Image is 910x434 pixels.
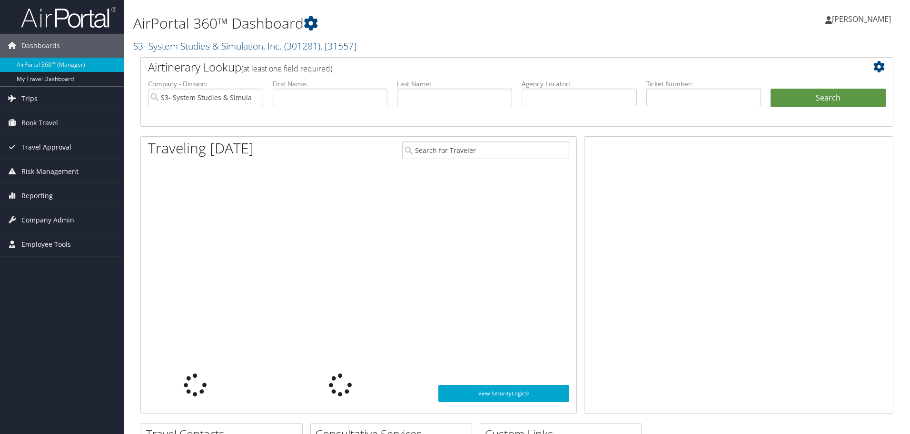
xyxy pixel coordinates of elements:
span: [PERSON_NAME] [832,14,891,24]
span: Travel Approval [21,135,71,159]
span: Trips [21,87,38,111]
span: Reporting [21,184,53,208]
h1: Traveling [DATE] [148,138,254,158]
label: First Name: [273,79,388,89]
h2: Airtinerary Lookup [148,59,823,75]
label: Last Name: [397,79,512,89]
h1: AirPortal 360™ Dashboard [133,13,645,33]
span: Book Travel [21,111,58,135]
span: Employee Tools [21,232,71,256]
label: Agency Locator: [522,79,637,89]
a: S3- System Studies & Simulation, Inc. [133,40,356,52]
img: airportal-logo.png [21,6,116,29]
span: ( 301281 ) [284,40,320,52]
span: Dashboards [21,34,60,58]
span: Company Admin [21,208,74,232]
label: Company - Division: [148,79,263,89]
input: Search for Traveler [402,141,569,159]
span: Risk Management [21,160,79,183]
a: [PERSON_NAME] [825,5,900,33]
button: Search [771,89,886,108]
label: Ticket Number: [646,79,762,89]
span: (at least one field required) [241,63,332,74]
span: , [ 31557 ] [320,40,356,52]
a: View SecurityLogic® [438,385,569,402]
